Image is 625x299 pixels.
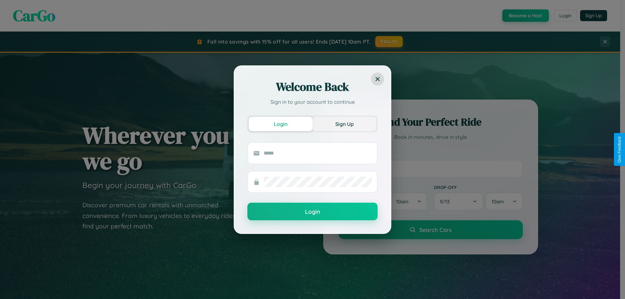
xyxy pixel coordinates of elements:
[247,79,378,95] h2: Welcome Back
[247,98,378,106] p: Sign in to your account to continue
[249,117,312,131] button: Login
[617,136,622,163] div: Give Feedback
[312,117,376,131] button: Sign Up
[247,203,378,220] button: Login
